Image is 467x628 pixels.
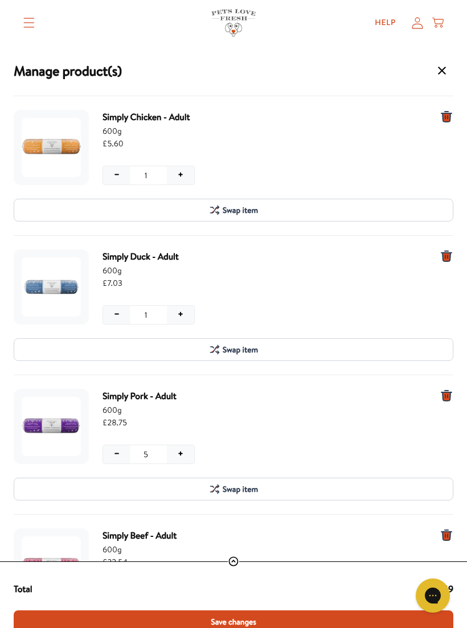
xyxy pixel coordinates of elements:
[103,166,130,184] button: Decrease quantity
[14,478,453,500] button: Swap item
[103,305,195,325] div: Adjust quantity of item
[14,96,453,236] div: 1 units for Simply Chicken - Adult, 600g
[145,169,148,182] span: 1
[22,257,81,317] img: Simply Duck - Adult, 600g
[366,11,405,34] a: Help
[167,306,194,324] button: Increase quantity
[145,309,148,321] span: 1
[103,277,433,289] span: £7.03
[14,62,122,79] h3: Manage product(s)
[14,375,453,515] div: 5 units for Simply Pork - Adult, 600g
[14,338,453,361] button: Swap item
[410,574,456,617] iframe: Gorgias live chat messenger
[103,543,433,556] span: 600g
[103,404,433,416] span: 600g
[144,448,148,461] span: 5
[223,343,258,356] span: Swap item
[103,528,433,543] span: Simply Beef - Adult
[14,9,44,37] summary: Translation missing: en.sections.header.menu
[103,306,130,324] button: Decrease quantity
[103,166,195,185] div: Adjust quantity of item
[103,110,433,125] span: Simply Chicken - Adult
[14,582,32,597] span: Total
[103,389,433,404] span: Simply Pork - Adult
[167,166,194,184] button: Increase quantity
[103,249,433,264] span: Simply Duck - Adult
[22,397,81,456] img: Simply Pork - Adult, 600g
[211,615,256,628] span: Save changes
[211,9,256,36] img: Pets Love Fresh
[223,204,258,216] span: Swap item
[223,483,258,495] span: Swap item
[22,118,81,177] img: Simply Chicken - Adult, 600g
[103,445,130,463] button: Decrease quantity
[103,445,195,464] div: Adjust quantity of item
[22,536,81,596] img: Simply Beef - Adult, 600g
[103,137,433,150] span: £5.60
[103,125,433,137] span: 600g
[167,445,194,463] button: Increase quantity
[14,556,453,567] div: View full receipt details
[103,416,433,429] span: £28.75
[14,236,453,375] div: 1 units for Simply Duck - Adult, 600g
[103,264,433,277] span: 600g
[14,199,453,221] button: Swap item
